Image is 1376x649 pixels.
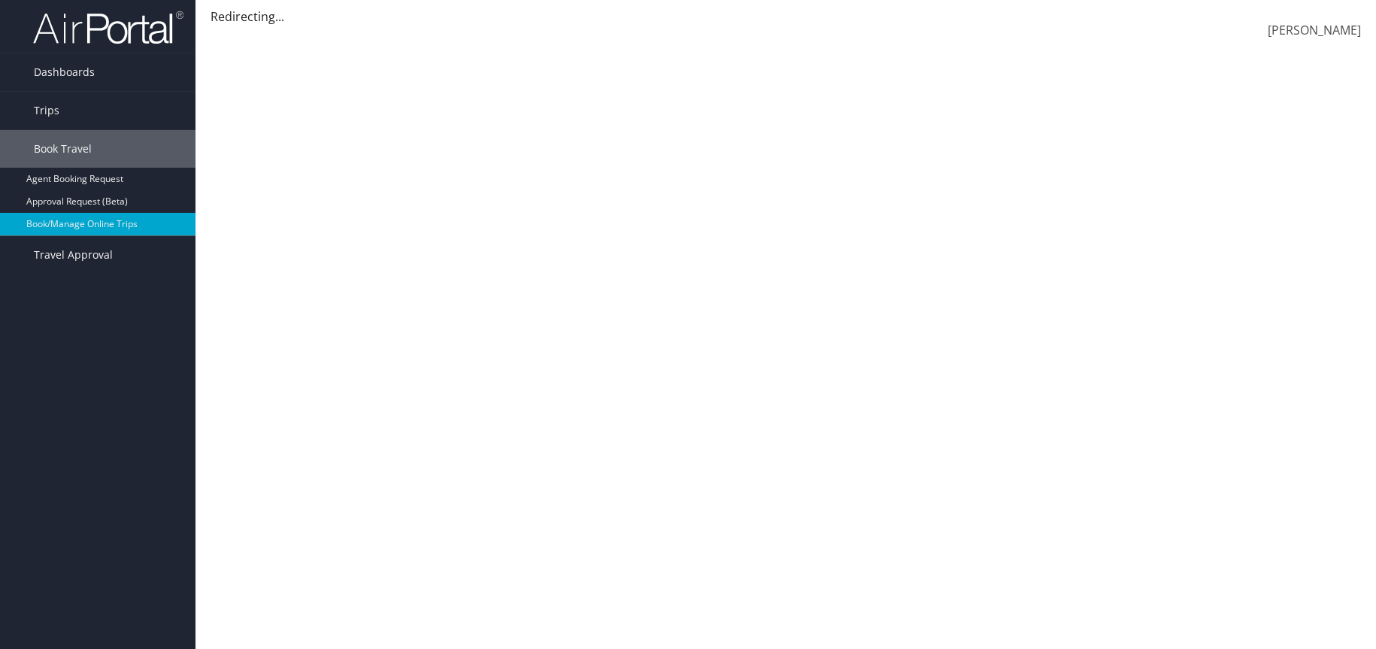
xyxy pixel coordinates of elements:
[211,8,1361,26] div: Redirecting...
[34,236,113,274] span: Travel Approval
[34,130,92,168] span: Book Travel
[34,53,95,91] span: Dashboards
[1268,8,1361,54] a: [PERSON_NAME]
[33,10,183,45] img: airportal-logo.png
[34,92,59,129] span: Trips
[1268,22,1361,38] span: [PERSON_NAME]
